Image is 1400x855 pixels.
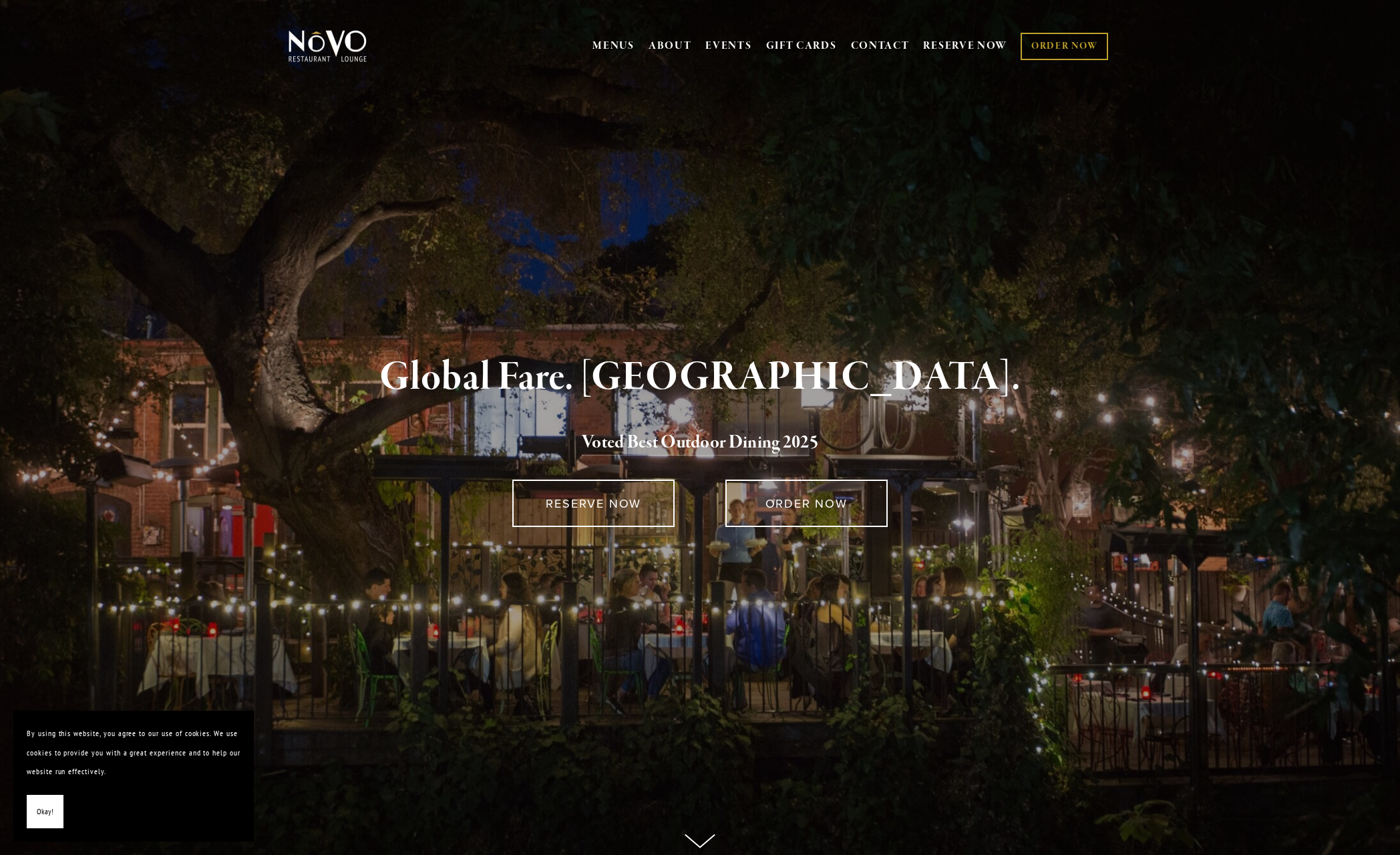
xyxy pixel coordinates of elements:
a: ORDER NOW [1021,33,1108,60]
a: Voted Best Outdoor Dining 202 [582,431,810,456]
span: Okay! [37,802,53,822]
a: ORDER NOW [725,480,888,527]
strong: Global Fare. [GEOGRAPHIC_DATA]. [379,352,1020,403]
a: GIFT CARDS [766,33,837,59]
h2: 5 [311,429,1089,457]
a: RESERVE NOW [512,480,675,527]
section: Cookie banner [13,711,254,842]
button: Okay! [27,795,63,829]
p: By using this website, you agree to our use of cookies. We use cookies to provide you with a grea... [27,724,240,782]
img: Novo Restaurant &amp; Lounge [286,29,369,63]
a: ABOUT [649,39,692,53]
a: EVENTS [705,39,751,53]
a: CONTACT [851,33,910,59]
a: MENUS [592,39,635,53]
a: RESERVE NOW [923,33,1007,59]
